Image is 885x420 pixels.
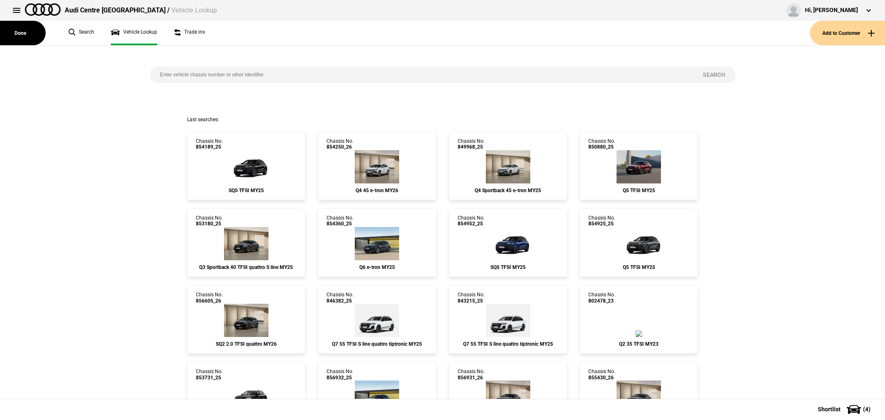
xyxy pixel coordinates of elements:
img: Audi_GUBS5Y_25S_GX_2D2D_PAH_2MB_5MK_WA2_3Y4_3CX_PQ7_6FM_PYH_PWO_53D_5J5_(Nadin:_2MB_3CX_3Y4_53D_5... [483,227,533,260]
span: 854925_25 [588,221,615,227]
div: Hi, [PERSON_NAME] [805,6,858,15]
span: 853731_25 [196,375,223,381]
img: Audi_F3NC6Y_25_EI_6Y6Y_PXC_WC7_6FJ_52Z_2JD_(Nadin:_2JD_52Z_6FJ_C62_PXC_WC7)_ext.png [224,227,268,260]
button: Shortlist(4) [805,399,885,420]
button: Search [692,66,736,83]
span: Vehicle Lookup [171,6,217,14]
img: audi.png [25,3,61,16]
button: Add to Customer [810,21,885,45]
span: ( 4 ) [863,406,870,412]
div: Q7 55 TFSI S line quattro tiptronic MY25 [327,341,427,347]
div: Chassis No. [327,292,354,304]
div: Chassis No. [588,369,615,381]
div: Chassis No. [196,369,223,381]
img: Audi_GUBAZG_25_FW_6Y6Y_3FU_WA9_PAH_WA7_6FJ_PYH_F80_(Nadin:_3FU_6FJ_C59_F80_PAH_PYH_S9S_WA7_WA9)_e... [614,227,664,260]
img: Audi_F3NCCX_26LE_FZ_6Y6Y_QQ2_3FB_6FJ_V72_WN8_X8C_(Nadin:_3FB_6FJ_C63_QQ2_V72_WN8)_ext.png [617,381,661,414]
img: Audi_GUBS5Y_25S_GX_0E0E_PAH_WA2_6FJ_PYH_PWO_56T_(Nadin:_56T_6FJ_C59_PAH_PWO_PYH_S9S_WA2)_ext.png [221,150,271,183]
a: Vehicle Lookup [111,21,157,45]
a: Search [68,21,94,45]
span: 846382_25 [327,298,354,304]
div: Q4 Sportback 45 e-tron MY25 [458,188,558,193]
span: 854250_26 [327,144,354,150]
div: Chassis No. [327,138,354,150]
img: Audi_F4NA53_25_AO_2Y2Y_WA7_PY5_PYY_(Nadin:_C19_PY5_PYY_S7E_WA7)_ext.png [486,150,530,183]
a: Trade ins [174,21,205,45]
div: Chassis No. [196,215,223,227]
div: Chassis No. [458,138,485,150]
div: SQ2 2.0 TFSI quattro MY26 [196,341,297,347]
img: Audi_GAGS3Y_26_EI_6Y6Y_3FB_VW1_U80_PAI_4ZP_(Nadin:_3FB_4ZP_C52_PAI_U80_VW1)_ext.png [224,304,268,337]
span: 853180_25 [196,221,223,227]
span: 856931_26 [458,375,485,381]
div: Q2 35 TFSI MY23 [588,341,689,347]
span: 802478_23 [588,298,615,304]
span: 856932_25 [327,375,354,381]
div: Chassis No. [588,138,615,150]
span: 854189_25 [196,144,223,150]
div: SQ5 TFSI MY25 [196,188,297,193]
span: 854360_25 [327,221,354,227]
span: 856605_26 [196,298,223,304]
img: Audi_4MQCX2_25_EI_2Y2Y_WC7_PAH_54K_(Nadin:_54K_C91_PAH_WC7)_ext.png [355,304,399,337]
div: Q7 55 TFSI S line quattro tiptronic MY25 [458,341,558,347]
span: 854952_25 [458,221,485,227]
span: 855430_26 [588,375,615,381]
span: 843215_25 [458,298,485,304]
div: Chassis No. [196,138,223,150]
img: Audi_F4BA53_26_AO_2Y2Y_WA7_PY5_PYY_(Nadin:_C20_PY5_PYY_S9S_WA7)_ext.png [355,150,399,183]
img: Audi_GAGBZG_23_YM_0E0E_MP_S0P_4E7_9S8_(Nadin:_4E7_9S8_C33_S0P)_ext.png [636,330,642,337]
span: Shortlist [818,406,841,412]
div: Chassis No. [327,369,354,381]
div: Q6 e-tron MY25 [327,264,427,270]
div: Q3 Sportback 40 TFSI quattro S line MY25 [196,264,297,270]
img: Audi_GFBA1A_25_FW_G5G5__(Nadin:_C06)_ext.png [355,227,399,260]
img: Audi_4MQCX2_25_EI_2Y2Y_WC7_PAH_54K_(Nadin:_54K_C90_PAH_S37_S9S_WC7)_ext.png [486,304,530,337]
div: Chassis No. [196,292,223,304]
div: Chassis No. [588,215,615,227]
span: Last searches: [187,117,219,122]
div: Chassis No. [327,215,354,227]
div: Chassis No. [458,369,485,381]
span: 849968_25 [458,144,485,150]
div: Chassis No. [458,215,485,227]
div: Chassis No. [458,292,485,304]
img: Audi_GFNA1A_25_FW_H1H1_3FU_PAH_WA2_PY2_58Q_(Nadin:_3FU_58Q_C06_PAH_PY2_WA2)_ext.png [355,381,399,414]
div: Audi Centre [GEOGRAPHIC_DATA] / [65,6,217,15]
img: Audi_F3NC6Y_26_EI_6Y6Y_PXC_WC7_6FJ_52Z_(Nadin:_52Z_6FJ_C63_PXC_WC7)_ext.png [486,381,530,414]
div: SQ5 TFSI MY25 [458,264,558,270]
div: Q5 TFSI MY25 [588,264,689,270]
img: Audi_F3BCCX_25LE_FZ_0E0E_3FU_3S2_V72_WN8_(Nadin:_3FU_3S2_C62_V72_WN8)_ext.png [221,381,271,414]
div: Q5 TFSI MY25 [588,188,689,193]
div: Chassis No. [588,292,615,304]
span: 850880_25 [588,144,615,150]
div: Q4 45 e-tron MY26 [327,188,427,193]
input: Enter vehicle chassis number or other identifier. [150,66,692,83]
img: Audi_GUBAZG_25_FW_S5S5_3FU_PAH_WA7_6FJ_F80_H65_(Nadin:_3FU_6FJ_C56_F80_H65_PAH_WA7)_ext.png [617,150,661,183]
